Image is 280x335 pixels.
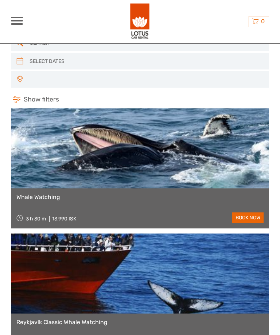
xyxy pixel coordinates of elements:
[27,55,252,67] input: SELECT DATES
[16,194,264,201] a: Whale Watching
[260,18,266,25] span: 0
[52,216,76,222] div: 13.990 ISK
[232,212,264,223] a: book now
[26,216,46,222] span: 3 h 30 m
[24,95,59,104] span: Show filters
[130,3,150,40] img: 443-e2bd2384-01f0-477a-b1bf-f993e7f52e7d_logo_big.png
[16,319,264,326] a: Reykjavík Classic Whale Watching
[11,95,269,104] h4: Show filters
